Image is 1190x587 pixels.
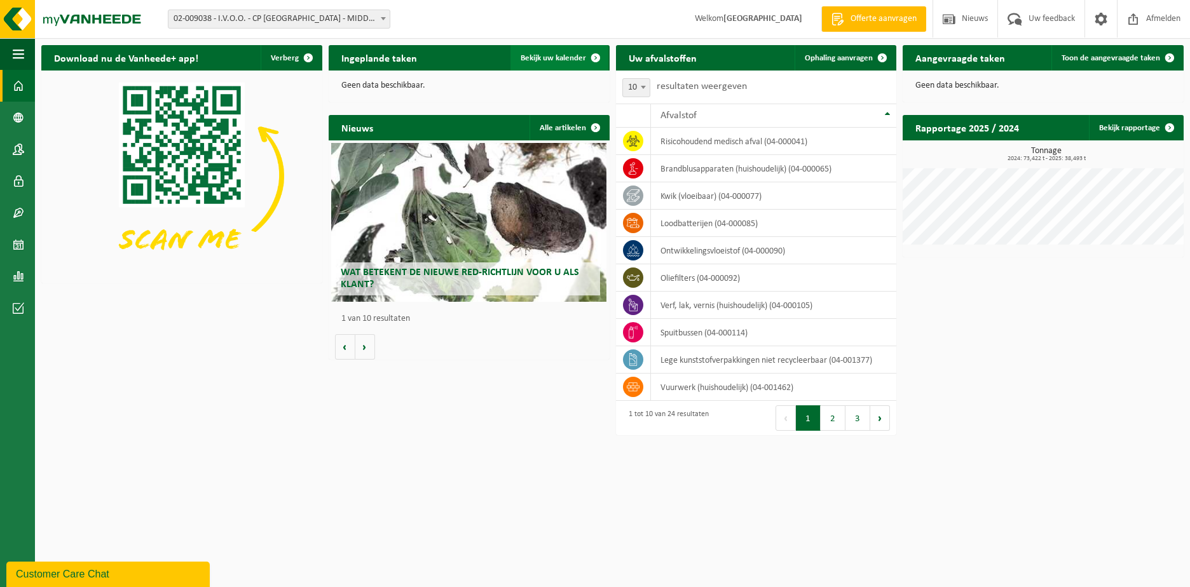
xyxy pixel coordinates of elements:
[1062,54,1160,62] span: Toon de aangevraagde taken
[622,404,709,432] div: 1 tot 10 van 24 resultaten
[341,314,603,323] p: 1 van 10 resultaten
[1089,115,1182,140] a: Bekijk rapportage
[510,45,608,71] a: Bekijk uw kalender
[341,267,579,290] span: Wat betekent de nieuwe RED-richtlijn voor u als klant?
[1051,45,1182,71] a: Toon de aangevraagde taken
[622,78,650,97] span: 10
[530,115,608,140] a: Alle artikelen
[660,111,697,121] span: Afvalstof
[41,71,322,281] img: Download de VHEPlus App
[723,14,802,24] strong: [GEOGRAPHIC_DATA]
[651,182,896,210] td: kwik (vloeibaar) (04-000077)
[341,81,597,90] p: Geen data beschikbaar.
[909,156,1184,162] span: 2024: 73,422 t - 2025: 38,493 t
[651,319,896,346] td: spuitbussen (04-000114)
[845,405,870,431] button: 3
[41,45,211,70] h2: Download nu de Vanheede+ app!
[909,147,1184,162] h3: Tonnage
[329,45,430,70] h2: Ingeplande taken
[651,128,896,155] td: risicohoudend medisch afval (04-000041)
[821,6,926,32] a: Offerte aanvragen
[168,10,390,29] span: 02-009038 - I.V.O.O. - CP MIDDELKERKE - MIDDELKERKE
[355,334,375,360] button: Volgende
[651,292,896,319] td: verf, lak, vernis (huishoudelijk) (04-000105)
[329,115,386,140] h2: Nieuws
[651,264,896,292] td: oliefilters (04-000092)
[651,374,896,401] td: vuurwerk (huishoudelijk) (04-001462)
[795,45,895,71] a: Ophaling aanvragen
[616,45,709,70] h2: Uw afvalstoffen
[521,54,586,62] span: Bekijk uw kalender
[796,405,821,431] button: 1
[903,45,1018,70] h2: Aangevraagde taken
[271,54,299,62] span: Verberg
[821,405,845,431] button: 2
[651,237,896,264] td: ontwikkelingsvloeistof (04-000090)
[168,10,390,28] span: 02-009038 - I.V.O.O. - CP MIDDELKERKE - MIDDELKERKE
[870,405,890,431] button: Next
[805,54,873,62] span: Ophaling aanvragen
[657,81,747,91] label: resultaten weergeven
[847,13,920,25] span: Offerte aanvragen
[623,79,650,97] span: 10
[6,559,212,587] iframe: chat widget
[331,143,606,302] a: Wat betekent de nieuwe RED-richtlijn voor u als klant?
[335,334,355,360] button: Vorige
[261,45,321,71] button: Verberg
[651,155,896,182] td: brandblusapparaten (huishoudelijk) (04-000065)
[776,405,796,431] button: Previous
[651,346,896,374] td: Lege kunststofverpakkingen niet recycleerbaar (04-001377)
[915,81,1171,90] p: Geen data beschikbaar.
[651,210,896,237] td: loodbatterijen (04-000085)
[903,115,1032,140] h2: Rapportage 2025 / 2024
